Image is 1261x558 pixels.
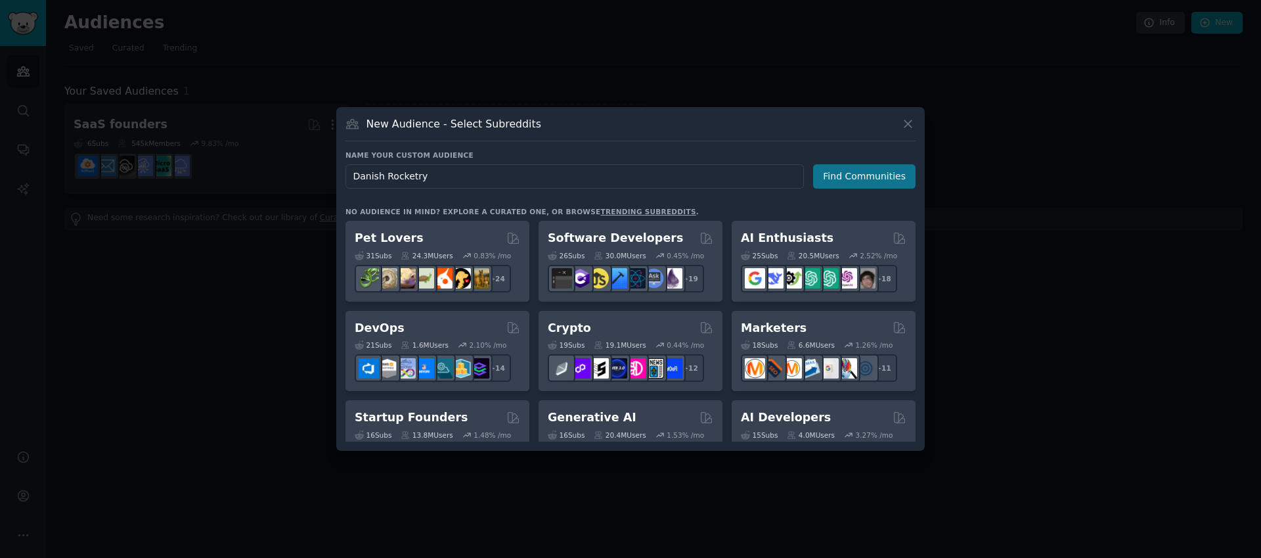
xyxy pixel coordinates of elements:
h2: Software Developers [548,230,683,246]
img: herpetology [359,268,379,289]
img: 0xPolygon [570,358,590,379]
img: PlatformEngineers [469,358,489,379]
img: OnlineMarketing [855,358,875,379]
img: AskComputerScience [644,268,664,289]
div: 1.26 % /mo [856,340,893,350]
img: csharp [570,268,590,289]
img: googleads [818,358,839,379]
img: azuredevops [359,358,379,379]
div: 1.48 % /mo [474,430,511,440]
div: 19.1M Users [594,340,646,350]
img: ethstaker [588,358,609,379]
img: software [552,268,572,289]
img: elixir [662,268,682,289]
div: + 24 [483,265,511,292]
div: 3.27 % /mo [856,430,893,440]
h2: AI Enthusiasts [741,230,833,246]
div: 30.0M Users [594,251,646,260]
h2: Marketers [741,320,807,337]
div: 19 Sub s [548,340,585,350]
img: iOSProgramming [607,268,627,289]
div: 24.3M Users [401,251,453,260]
div: 31 Sub s [355,251,391,260]
div: + 11 [870,354,897,382]
div: + 19 [676,265,704,292]
img: MarketingResearch [837,358,857,379]
div: 13.8M Users [401,430,453,440]
div: 15 Sub s [741,430,778,440]
img: DeepSeek [763,268,784,289]
h2: Pet Lovers [355,230,424,246]
h2: Crypto [548,320,591,337]
img: defi_ [662,358,682,379]
div: 20.4M Users [594,430,646,440]
div: 2.52 % /mo [860,251,897,260]
img: PetAdvice [451,268,471,289]
img: content_marketing [745,358,765,379]
div: 0.44 % /mo [667,340,704,350]
img: ethfinance [552,358,572,379]
a: trending subreddits [600,208,696,216]
img: web3 [607,358,627,379]
img: leopardgeckos [395,268,416,289]
img: DevOpsLinks [414,358,434,379]
img: aws_cdk [451,358,471,379]
img: CryptoNews [644,358,664,379]
div: 21 Sub s [355,340,391,350]
div: 2.10 % /mo [470,340,507,350]
div: No audience in mind? Explore a curated one, or browse . [345,207,699,216]
h2: AI Developers [741,409,831,426]
div: 1.6M Users [401,340,449,350]
img: learnjavascript [588,268,609,289]
img: bigseo [763,358,784,379]
div: 26 Sub s [548,251,585,260]
div: + 12 [676,354,704,382]
img: turtle [414,268,434,289]
div: 25 Sub s [741,251,778,260]
div: 18 Sub s [741,340,778,350]
div: 4.0M Users [787,430,835,440]
div: 16 Sub s [548,430,585,440]
div: 1.53 % /mo [667,430,704,440]
img: chatgpt_promptDesign [800,268,820,289]
h2: Startup Founders [355,409,468,426]
img: ballpython [377,268,397,289]
h2: DevOps [355,320,405,337]
h2: Generative AI [548,409,636,426]
img: AskMarketing [782,358,802,379]
img: defiblockchain [625,358,646,379]
img: platformengineering [432,358,453,379]
div: + 18 [870,265,897,292]
img: dogbreed [469,268,489,289]
img: AItoolsCatalog [782,268,802,289]
div: 0.83 % /mo [474,251,511,260]
button: Find Communities [813,164,916,189]
img: AWS_Certified_Experts [377,358,397,379]
div: + 14 [483,354,511,382]
div: 16 Sub s [355,430,391,440]
h3: New Audience - Select Subreddits [366,117,541,131]
img: chatgpt_prompts_ [818,268,839,289]
input: Pick a short name, like "Digital Marketers" or "Movie-Goers" [345,164,804,189]
h3: Name your custom audience [345,151,916,160]
div: 6.6M Users [787,340,835,350]
div: 20.5M Users [787,251,839,260]
div: 0.45 % /mo [667,251,704,260]
img: Docker_DevOps [395,358,416,379]
img: GoogleGeminiAI [745,268,765,289]
img: cockatiel [432,268,453,289]
img: Emailmarketing [800,358,820,379]
img: reactnative [625,268,646,289]
img: ArtificalIntelligence [855,268,875,289]
img: OpenAIDev [837,268,857,289]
